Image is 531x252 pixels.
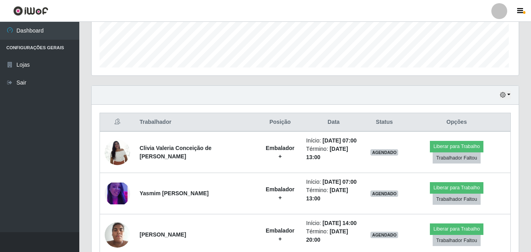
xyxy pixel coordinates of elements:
strong: Embalador + [266,186,294,201]
button: Liberar para Trabalho [430,141,483,152]
li: Término: [306,227,361,244]
button: Liberar para Trabalho [430,182,483,193]
button: Trabalhador Faltou [433,235,481,246]
button: Trabalhador Faltou [433,194,481,205]
strong: Embalador + [266,227,294,242]
li: Início: [306,178,361,186]
img: 1650483938365.jpeg [105,218,130,252]
th: Data [301,113,366,132]
img: CoreUI Logo [13,6,48,16]
li: Término: [306,186,361,203]
th: Status [366,113,403,132]
strong: Yasmim [PERSON_NAME] [140,190,209,196]
time: [DATE] 14:00 [322,220,357,226]
img: 1667645848902.jpeg [105,135,130,169]
span: AGENDADO [370,149,398,156]
button: Trabalhador Faltou [433,152,481,164]
li: Início: [306,219,361,227]
li: Término: [306,145,361,162]
span: AGENDADO [370,190,398,197]
time: [DATE] 07:00 [322,179,357,185]
th: Trabalhador [135,113,259,132]
time: [DATE] 07:00 [322,137,357,144]
strong: Clivia Valeria Conceição de [PERSON_NAME] [140,145,211,160]
strong: [PERSON_NAME] [140,231,186,238]
th: Posição [259,113,302,132]
th: Opções [403,113,510,132]
span: AGENDADO [370,232,398,238]
img: 1704253310544.jpeg [105,183,130,204]
strong: Embalador + [266,145,294,160]
li: Início: [306,137,361,145]
button: Liberar para Trabalho [430,223,483,235]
